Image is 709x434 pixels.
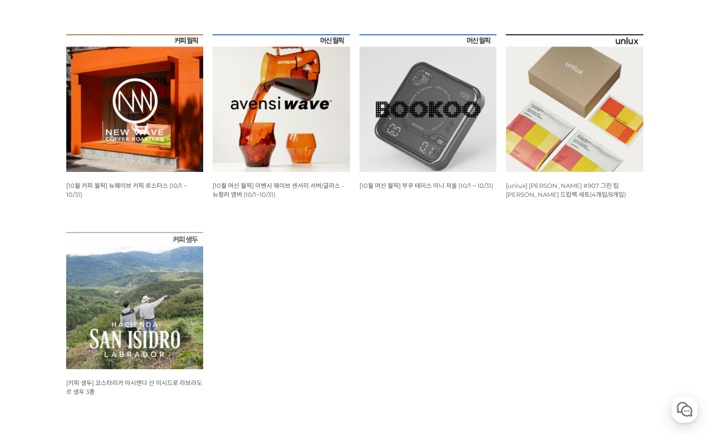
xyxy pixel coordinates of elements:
[66,379,202,395] a: [커피 생두] 코스타리카 아시엔다 산 이시드로 라브라도르 생두 3종
[359,182,493,189] a: [10월 머신 월픽] 부쿠 테미스 미니 저울 (10/1 ~ 10/31)
[506,34,643,172] img: [unlux] 파나마 잰슨 #907 그린 팁 게이샤 워시드 드립백 세트(4개입/8개입)
[86,312,97,320] span: 대화
[213,34,350,172] img: [10월 머신 월픽] 아벤시 웨이브 센서리 서버/글라스 - 뉴컬러 앰버 (10/1~10/31)
[62,298,121,321] a: 대화
[213,182,344,198] a: [10월 머신 월픽] 아벤시 웨이브 센서리 서버/글라스 - 뉴컬러 앰버 (10/1~10/31)
[66,182,187,198] a: [10월 커피 월픽] 뉴웨이브 커피 로스터스 (10/1 ~ 10/31)
[121,298,180,321] a: 설정
[30,312,35,319] span: 홈
[145,312,156,319] span: 설정
[359,34,497,172] img: [10월 머신 월픽] 부쿠 테미스 미니 저울 (10/1 ~ 10/31)
[506,182,626,198] a: [unlux] [PERSON_NAME] #907 그린 팁 [PERSON_NAME] 드립백 세트(4개입/8개입)
[66,34,204,172] img: [10월 커피 월픽] 뉴웨이브 커피 로스터스 (10/1 ~ 10/31)
[66,232,204,370] img: 코스타리카 아시엔다 산 이시드로 라브라도르
[3,298,62,321] a: 홈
